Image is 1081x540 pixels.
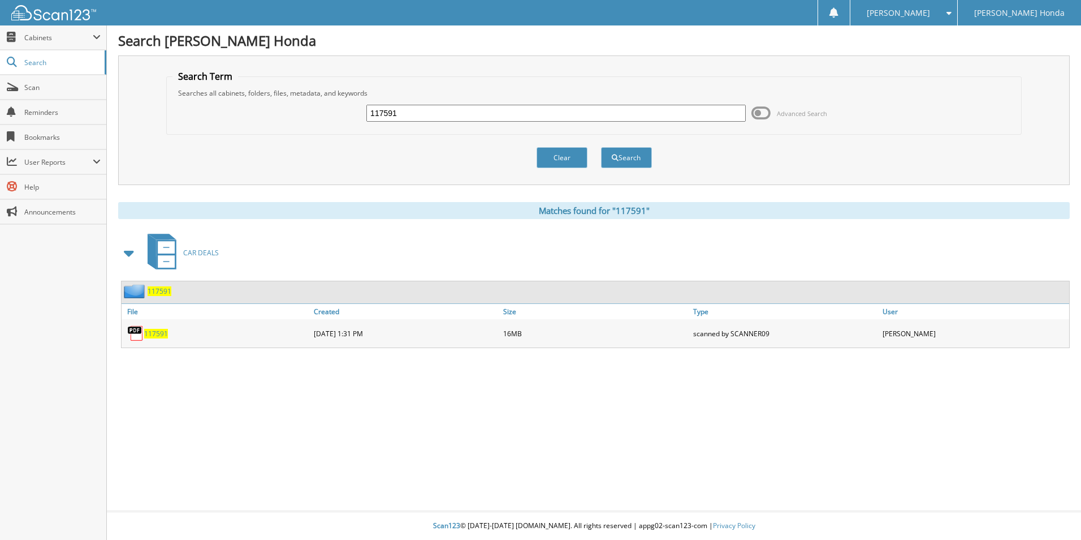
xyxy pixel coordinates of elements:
span: [PERSON_NAME] Honda [974,10,1065,16]
a: Created [311,304,500,319]
div: scanned by SCANNER09 [690,322,880,345]
div: Matches found for "117591" [118,202,1070,219]
img: folder2.png [124,284,148,298]
h1: Search [PERSON_NAME] Honda [118,31,1070,50]
span: Scan [24,83,101,92]
a: Type [690,304,880,319]
span: CAR DEALS [183,248,219,258]
img: PDF.png [127,325,144,342]
span: Help [24,182,101,192]
span: Search [24,58,99,67]
span: Announcements [24,207,101,217]
span: Bookmarks [24,132,101,142]
a: CAR DEALS [141,230,219,275]
legend: Search Term [172,70,238,83]
span: Advanced Search [777,109,827,118]
a: 117591 [144,329,168,338]
a: Privacy Policy [713,521,755,530]
div: 16MB [500,322,690,345]
a: User [880,304,1069,319]
span: Reminders [24,108,101,117]
span: [PERSON_NAME] [867,10,930,16]
a: Size [500,304,690,319]
div: [DATE] 1:31 PM [311,322,500,345]
button: Search [601,147,652,168]
span: Scan123 [433,521,460,530]
a: 117591 [148,286,171,296]
div: © [DATE]-[DATE] [DOMAIN_NAME]. All rights reserved | appg02-scan123-com | [107,512,1081,540]
img: scan123-logo-white.svg [11,5,96,20]
iframe: Chat Widget [1024,486,1081,540]
div: Searches all cabinets, folders, files, metadata, and keywords [172,88,1015,98]
span: Cabinets [24,33,93,42]
span: User Reports [24,157,93,167]
div: [PERSON_NAME] [880,322,1069,345]
button: Clear [537,147,587,168]
a: File [122,304,311,319]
